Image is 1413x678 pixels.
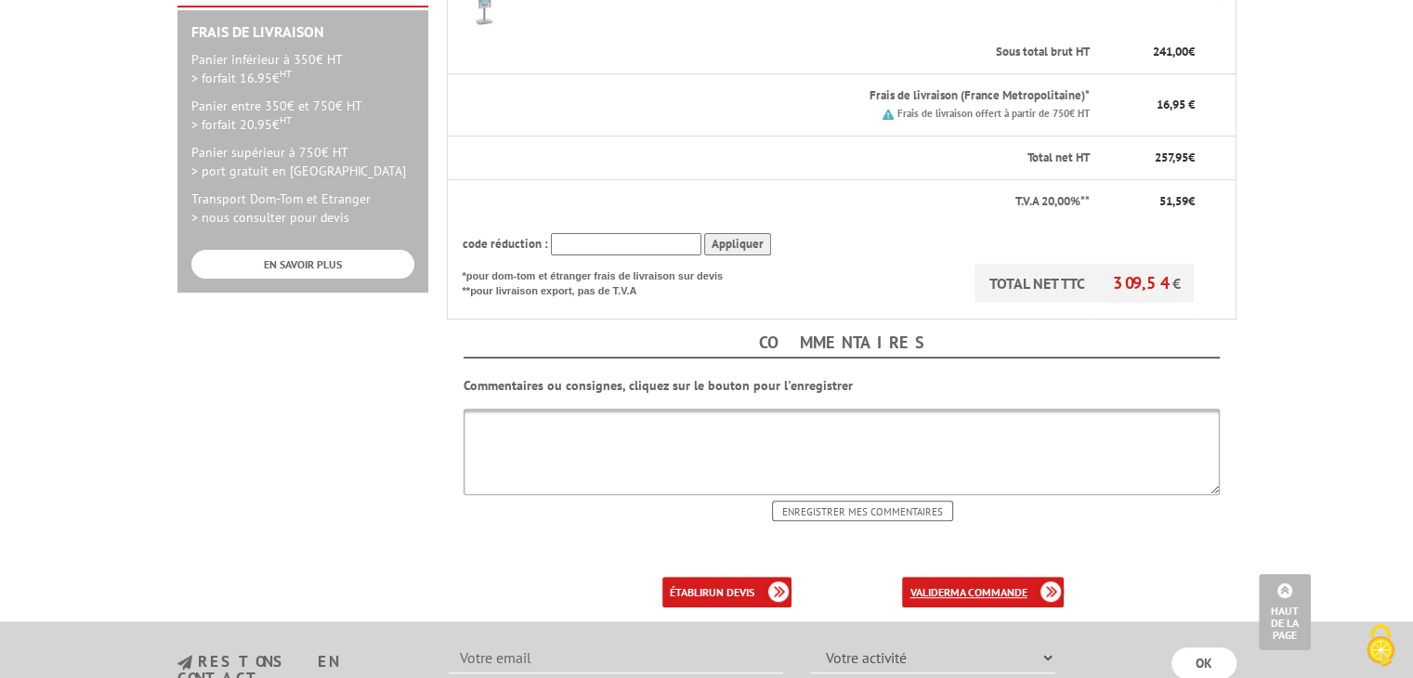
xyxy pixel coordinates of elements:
[662,577,792,607] a: établirun devis
[883,109,894,120] img: picto.png
[1112,272,1171,293] span: 309,54
[1348,615,1413,678] button: Cookies (fenêtre modale)
[902,577,1064,607] a: validerma commande
[191,250,414,279] a: EN SAVOIR PLUS
[772,501,953,521] input: Enregistrer mes commentaires
[1154,150,1187,165] span: 257,95
[191,70,292,86] span: > forfait 16.95€
[449,642,783,673] input: Votre email
[949,585,1027,599] b: ma commande
[896,107,1089,120] small: Frais de livraison offert à partir de 750€ HT
[1158,193,1187,209] span: 51,59
[191,143,414,180] p: Panier supérieur à 750€ HT
[280,113,292,126] sup: HT
[463,236,548,252] span: code réduction :
[1259,574,1311,650] a: Haut de la page
[1152,44,1187,59] span: 241,00
[1156,97,1194,112] span: 16,95 €
[1106,44,1194,61] p: €
[191,97,414,134] p: Panier entre 350€ et 750€ HT
[191,209,349,226] span: > nous consulter pour devis
[1106,193,1194,211] p: €
[463,193,1090,211] p: T.V.A 20,00%**
[464,377,853,394] b: Commentaires ou consignes, cliquez sur le bouton pour l'enregistrer
[191,189,414,227] p: Transport Dom-Tom et Etranger
[191,163,406,179] span: > port gratuit en [GEOGRAPHIC_DATA]
[537,87,1090,105] p: Frais de livraison (France Metropolitaine)*
[463,264,741,298] p: *pour dom-tom et étranger frais de livraison sur devis **pour livraison export, pas de T.V.A
[463,150,1090,167] p: Total net HT
[975,264,1194,303] p: TOTAL NET TTC €
[191,116,292,133] span: > forfait 20.95€
[464,329,1220,359] h4: Commentaires
[191,24,414,41] h2: Frais de Livraison
[704,233,771,256] input: Appliquer
[709,585,754,599] b: un devis
[280,67,292,80] sup: HT
[522,31,1092,74] th: Sous total brut HT
[1106,150,1194,167] p: €
[191,50,414,87] p: Panier inférieur à 350€ HT
[1357,622,1404,669] img: Cookies (fenêtre modale)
